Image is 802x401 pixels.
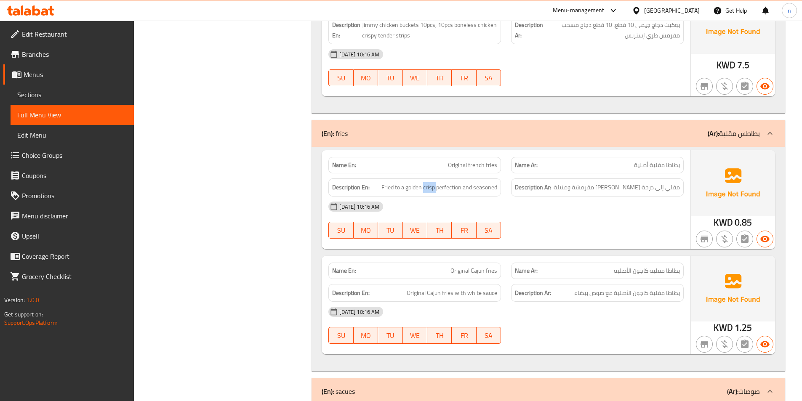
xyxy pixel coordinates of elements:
button: SA [477,327,501,344]
span: Original french fries [448,161,497,170]
span: Upsell [22,231,127,241]
span: Menu disclaimer [22,211,127,221]
button: Purchased item [716,78,733,95]
span: Original Cajun fries [450,266,497,275]
span: Promotions [22,191,127,201]
span: Coverage Report [22,251,127,261]
span: KWD [717,57,735,73]
strong: Name Ar: [515,266,538,275]
span: Version: [4,295,25,305]
span: FR [455,72,473,84]
div: [GEOGRAPHIC_DATA] [644,6,700,15]
a: Choice Groups [3,145,134,165]
button: Not has choices [736,78,753,95]
a: Support.OpsPlatform [4,317,58,328]
div: (En): fries(Ar):بطاطس مقلية [312,120,785,147]
span: Grocery Checklist [22,271,127,281]
b: (En): [322,385,334,398]
button: Purchased item [716,336,733,353]
span: بطاطا مقلية أصلية [634,161,680,170]
span: 1.25 [735,319,752,336]
b: (Ar): [708,127,719,140]
button: FR [452,327,476,344]
span: FR [455,224,473,236]
button: Not has choices [736,231,753,247]
a: Grocery Checklist [3,266,134,287]
button: TU [378,222,402,239]
span: TH [431,224,448,236]
span: 1.0.0 [26,295,39,305]
span: Branches [22,49,127,59]
a: Menus [3,64,134,85]
button: SA [477,69,501,86]
strong: Description En: [332,182,370,193]
a: Upsell [3,226,134,246]
span: TU [381,224,399,236]
b: (Ar): [727,385,738,398]
span: بطاطا مقلية كاجون الأصلية [614,266,680,275]
span: [DATE] 10:16 AM [336,50,383,58]
button: Not branch specific item [696,336,713,353]
span: [DATE] 10:16 AM [336,308,383,316]
p: صوصات [727,386,760,396]
button: SU [328,327,353,344]
button: WE [403,69,427,86]
button: MO [354,222,378,239]
p: sacues [322,386,355,396]
a: Promotions [3,186,134,206]
strong: Name En: [332,161,356,170]
span: MO [357,72,375,84]
img: Ae5nvW7+0k+MAAAAAElFTkSuQmCC [691,256,775,321]
span: Full Menu View [17,110,127,120]
span: WE [406,329,424,342]
strong: Description Ar: [515,182,551,193]
button: WE [403,327,427,344]
p: بطاطس مقلية [708,128,760,138]
span: SU [332,72,350,84]
span: KWD [714,319,733,336]
span: Coupons [22,170,127,181]
span: SA [480,224,498,236]
a: Menu disclaimer [3,206,134,226]
a: Coverage Report [3,246,134,266]
span: Original Cajun fries with white sauce [407,288,497,298]
button: TH [427,222,452,239]
b: (En): [322,127,334,140]
button: Available [757,78,773,95]
span: TU [381,329,399,342]
span: SU [332,329,350,342]
span: TH [431,329,448,342]
span: MO [357,329,375,342]
button: FR [452,222,476,239]
span: TU [381,72,399,84]
span: TH [431,72,448,84]
button: WE [403,222,427,239]
span: Sections [17,90,127,100]
span: FR [455,329,473,342]
span: WE [406,72,424,84]
strong: Description En: [332,20,360,40]
button: Purchased item [716,231,733,247]
strong: Name Ar: [515,161,538,170]
span: بطاطا مقلية كاجون الأصلية مع صوص بيضاء [574,288,680,298]
button: FR [452,69,476,86]
span: [DATE] 10:16 AM [336,203,383,211]
span: Edit Menu [17,130,127,140]
span: Fried to a golden crisp perfection and seasoned [381,182,497,193]
button: SA [477,222,501,239]
button: Available [757,231,773,247]
a: Coupons [3,165,134,186]
strong: Description Ar: [515,20,543,40]
span: مقلي إلى درجة الكمال ذهبية مقرمشة ومتبلة [554,182,680,193]
a: Edit Menu [11,125,134,145]
button: MO [354,69,378,86]
a: Branches [3,44,134,64]
div: Menu-management [553,5,605,16]
span: SU [332,224,350,236]
button: SU [328,222,353,239]
a: Edit Restaurant [3,24,134,44]
span: n [788,6,791,15]
span: 7.5 [737,57,749,73]
span: Jimmy chicken buckets 10pcs, 10pcs boneless chicken crispy tender strips [362,20,497,40]
span: SA [480,329,498,342]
